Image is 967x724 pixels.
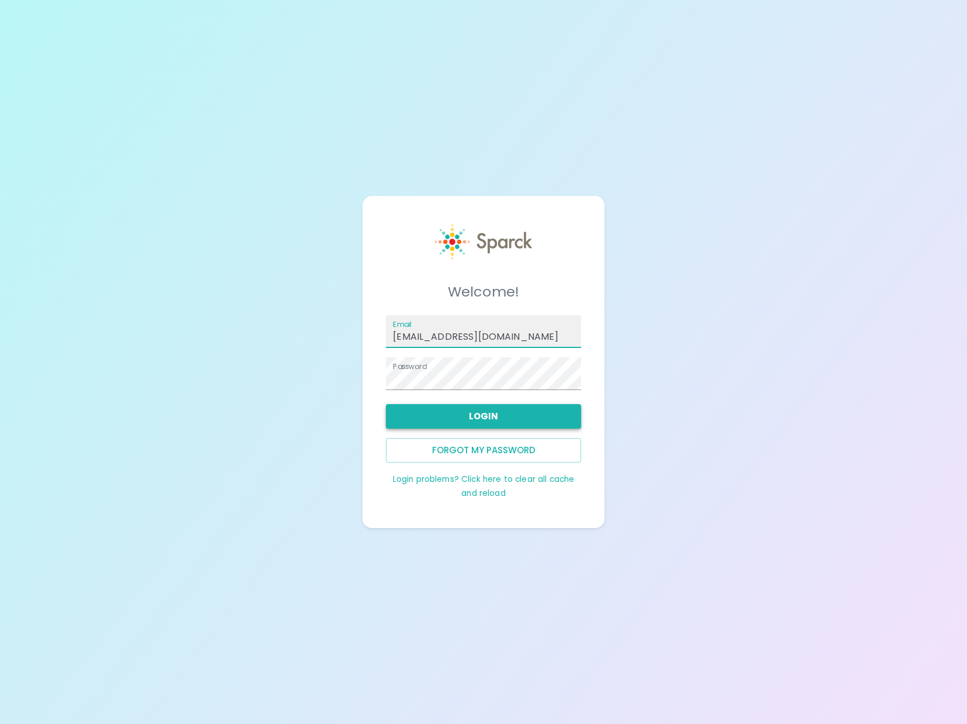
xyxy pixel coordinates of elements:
img: Sparck logo [435,224,533,260]
label: Password [393,361,427,371]
label: Email [393,319,412,329]
button: Login [386,404,581,429]
h5: Welcome! [386,282,581,301]
a: Login problems? Click here to clear all cache and reload [393,474,575,499]
button: Forgot my password [386,438,581,463]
